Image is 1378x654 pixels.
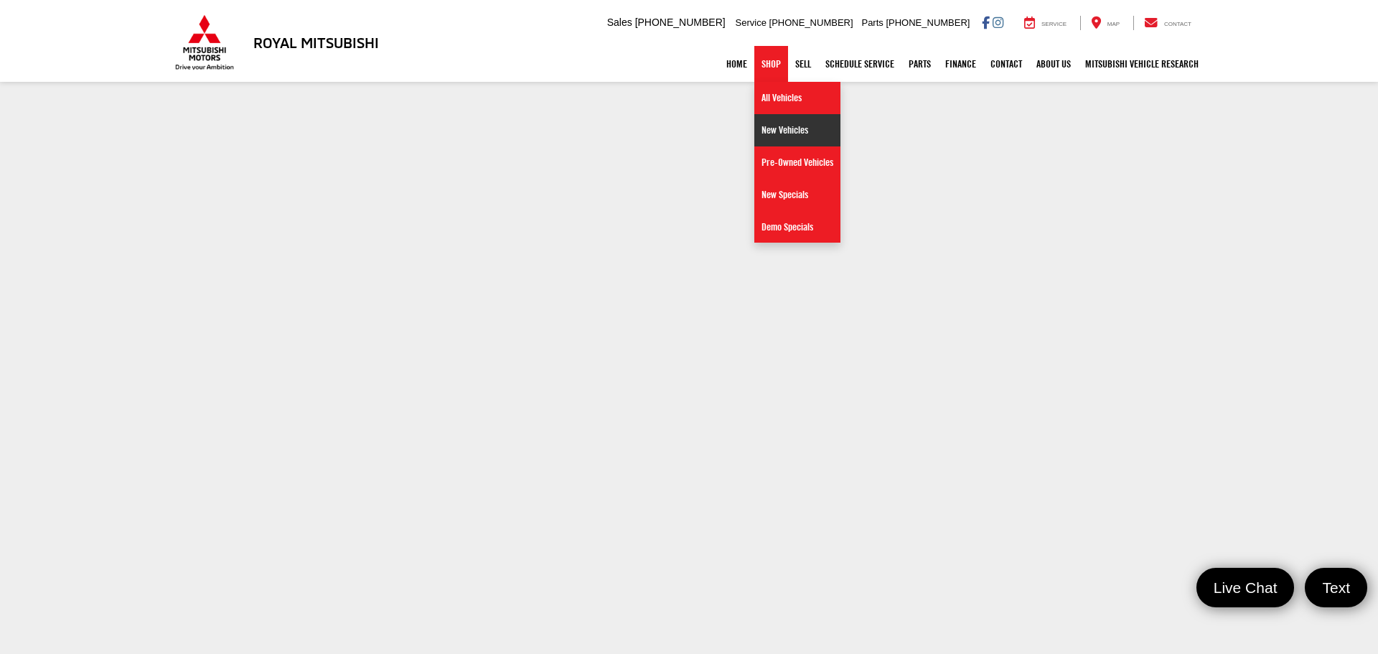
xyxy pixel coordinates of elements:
a: Finance [938,46,983,82]
a: Shop [754,46,788,82]
span: Service [1041,21,1067,27]
a: New Specials [754,179,840,211]
img: Mitsubishi [172,14,237,70]
span: Contact [1164,21,1191,27]
a: Sell [788,46,818,82]
a: Facebook: Click to visit our Facebook page [982,17,990,28]
h3: Royal Mitsubishi [253,34,379,50]
span: Text [1315,578,1357,597]
a: About Us [1029,46,1078,82]
a: Text [1305,568,1367,607]
span: [PHONE_NUMBER] [886,17,970,28]
a: Demo Specials [754,211,840,243]
a: Contact [1133,16,1202,30]
a: New Vehicles [754,114,840,146]
a: Service [1013,16,1077,30]
span: Map [1107,21,1120,27]
a: All Vehicles [754,82,840,114]
span: [PHONE_NUMBER] [635,17,726,28]
span: Live Chat [1206,578,1285,597]
span: Service [736,17,767,28]
a: Pre-Owned Vehicles [754,146,840,179]
span: Sales [607,17,632,28]
a: Map [1080,16,1130,30]
a: Instagram: Click to visit our Instagram page [993,17,1003,28]
span: Parts [861,17,883,28]
a: Mitsubishi Vehicle Research [1078,46,1206,82]
span: [PHONE_NUMBER] [769,17,853,28]
a: Parts: Opens in a new tab [901,46,938,82]
a: Live Chat [1196,568,1295,607]
a: Home [719,46,754,82]
a: Schedule Service: Opens in a new tab [818,46,901,82]
a: Contact [983,46,1029,82]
